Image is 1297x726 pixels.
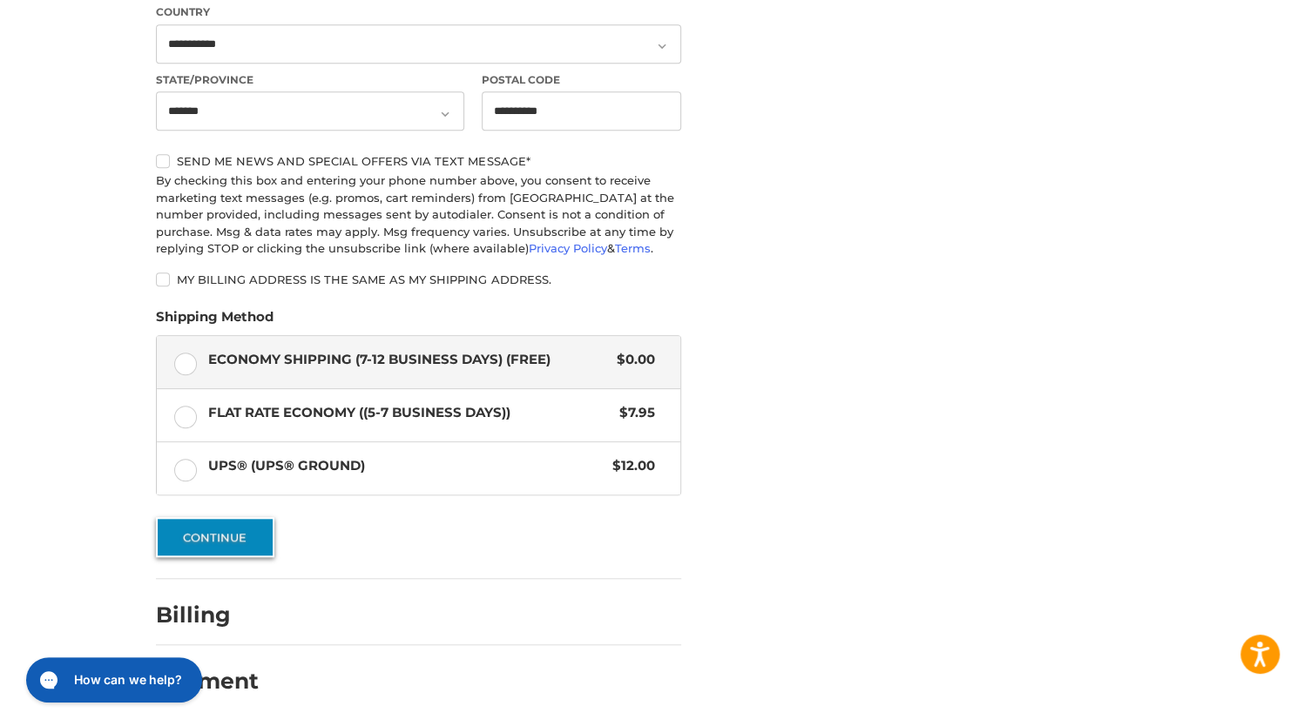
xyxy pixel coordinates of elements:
label: My billing address is the same as my shipping address. [156,272,681,286]
label: Country [156,4,681,20]
label: State/Province [156,72,464,88]
a: Privacy Policy [529,241,607,255]
h2: Billing [156,602,258,629]
span: $0.00 [608,350,655,370]
label: Postal Code [482,72,682,88]
label: Send me news and special offers via text message* [156,154,681,168]
span: $7.95 [611,403,655,423]
button: Continue [156,517,274,557]
a: Terms [615,241,651,255]
span: Economy Shipping (7-12 Business Days) (Free) [208,350,609,370]
h2: Payment [156,668,259,695]
span: UPS® (UPS® Ground) [208,456,605,476]
span: $12.00 [604,456,655,476]
legend: Shipping Method [156,307,274,335]
span: Flat Rate Economy ((5-7 Business Days)) [208,403,611,423]
iframe: Gorgias live chat messenger [17,651,207,709]
div: By checking this box and entering your phone number above, you consent to receive marketing text ... [156,172,681,258]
